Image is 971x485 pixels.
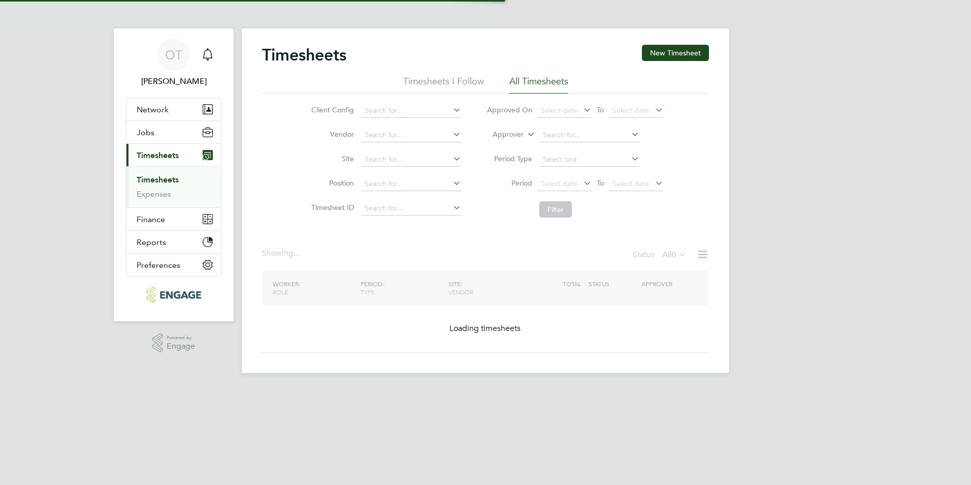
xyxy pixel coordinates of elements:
span: Network [137,105,169,114]
input: Select one [539,153,639,167]
button: Finance [126,208,221,230]
input: Search for... [539,128,639,142]
label: Position [308,178,354,188]
button: Network [126,98,221,120]
label: Client Config [308,105,354,114]
div: Status [633,248,689,262]
span: OT [165,48,182,62]
span: ... [294,248,300,258]
button: Reports [126,231,221,253]
label: Timesheet ID [308,203,354,212]
span: Select date [541,179,577,188]
input: Search for... [361,104,461,118]
label: Approved On [487,105,532,114]
img: huntereducation-logo-retina.png [146,287,201,303]
div: Showing [262,248,302,259]
button: Timesheets [126,144,221,166]
span: Select date [541,106,577,115]
button: Jobs [126,121,221,143]
input: Search for... [361,128,461,142]
span: Jobs [137,128,154,137]
label: Vendor [308,130,354,139]
li: All Timesheets [509,75,568,94]
input: Search for... [361,177,461,191]
a: OT[PERSON_NAME] [126,39,221,87]
span: Select date [612,179,649,188]
a: Timesheets [137,175,179,185]
input: Search for... [361,153,461,167]
span: To [594,103,607,116]
span: Select date [612,106,649,115]
h2: Timesheets [262,45,346,65]
button: New Timesheet [642,45,709,61]
span: Olivia Triassi [126,75,221,87]
label: Period Type [487,154,532,163]
span: Timesheets [137,150,179,160]
a: Expenses [137,189,171,199]
input: Search for... [361,201,461,216]
div: Timesheets [126,166,221,207]
span: Finance [137,215,165,224]
li: Timesheets I Follow [403,75,484,94]
span: Reports [137,237,166,247]
button: Preferences [126,254,221,276]
a: Powered byEngage [152,334,196,353]
button: Filter [539,201,572,218]
span: Engage [167,342,195,351]
span: Preferences [137,260,180,270]
label: Site [308,154,354,163]
label: Period [487,178,532,188]
span: Powered by [167,334,195,342]
label: All [662,250,687,260]
span: 0 [672,250,676,260]
nav: Main navigation [114,28,234,321]
a: Go to home page [126,287,221,303]
span: To [594,176,607,190]
label: Approver [478,130,524,140]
